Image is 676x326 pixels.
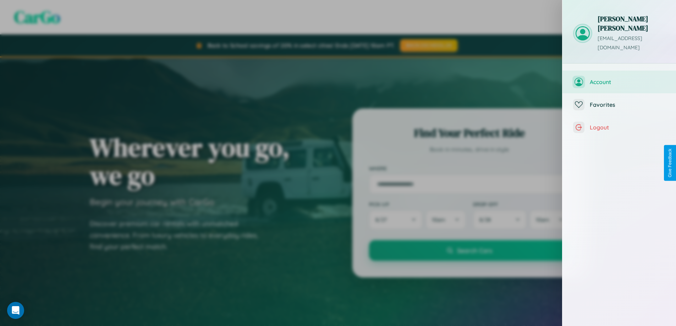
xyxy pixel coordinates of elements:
span: Favorites [590,101,665,108]
span: Account [590,78,665,85]
span: Logout [590,124,665,131]
div: Give Feedback [667,149,672,177]
p: [EMAIL_ADDRESS][DOMAIN_NAME] [598,34,665,53]
button: Account [562,71,676,93]
div: Open Intercom Messenger [7,302,24,319]
h3: [PERSON_NAME] [PERSON_NAME] [598,14,665,33]
button: Logout [562,116,676,139]
button: Favorites [562,93,676,116]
